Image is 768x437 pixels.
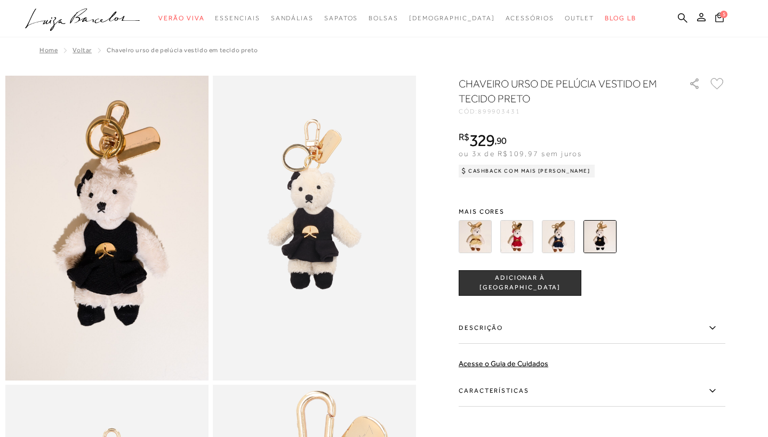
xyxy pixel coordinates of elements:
[542,220,575,253] img: CHAVEIRO URSO DE PELÚCIA VESTIDO EM TECIDO JEANS
[506,9,554,28] a: categoryNavScreenReaderText
[478,108,521,115] span: 899903431
[271,14,314,22] span: Sandálias
[583,220,617,253] img: CHAVEIRO URSO DE PELÚCIA VESTIDO EM TECIDO PRETO
[459,76,659,106] h1: CHAVEIRO URSO DE PELÚCIA VESTIDO EM TECIDO PRETO
[500,220,533,253] img: CHAVEIRO URSO DE PELÚCIA VESTIDO EM TECIDO BLUSH
[459,270,581,296] button: ADICIONAR À [GEOGRAPHIC_DATA]
[565,9,595,28] a: categoryNavScreenReaderText
[158,14,204,22] span: Verão Viva
[107,46,258,54] span: CHAVEIRO URSO DE PELÚCIA VESTIDO EM TECIDO PRETO
[494,136,507,145] i: ,
[712,12,727,26] button: 5
[369,14,398,22] span: Bolsas
[215,9,260,28] a: categoryNavScreenReaderText
[720,11,727,18] span: 5
[271,9,314,28] a: categoryNavScreenReaderText
[497,135,507,146] span: 90
[459,220,492,253] img: CHAVEIRO URSO DE PELÚCIA VESTIDO EM TECIDO AMARELO
[459,149,582,158] span: ou 3x de R$109,97 sem juros
[459,165,595,177] div: Cashback com Mais [PERSON_NAME]
[213,76,416,381] img: image
[409,9,495,28] a: noSubCategoriesText
[459,208,725,215] span: Mais cores
[459,359,548,368] a: Acesse o Guia de Cuidados
[215,14,260,22] span: Essenciais
[469,131,494,150] span: 329
[459,273,581,292] span: ADICIONAR À [GEOGRAPHIC_DATA]
[73,46,92,54] a: Voltar
[565,14,595,22] span: Outlet
[39,46,58,54] a: Home
[506,14,554,22] span: Acessórios
[158,9,204,28] a: categoryNavScreenReaderText
[605,14,636,22] span: BLOG LB
[459,108,672,115] div: CÓD:
[324,14,358,22] span: Sapatos
[605,9,636,28] a: BLOG LB
[459,132,469,142] i: R$
[324,9,358,28] a: categoryNavScreenReaderText
[409,14,495,22] span: [DEMOGRAPHIC_DATA]
[369,9,398,28] a: categoryNavScreenReaderText
[459,313,725,344] label: Descrição
[5,76,209,381] img: image
[459,376,725,407] label: Características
